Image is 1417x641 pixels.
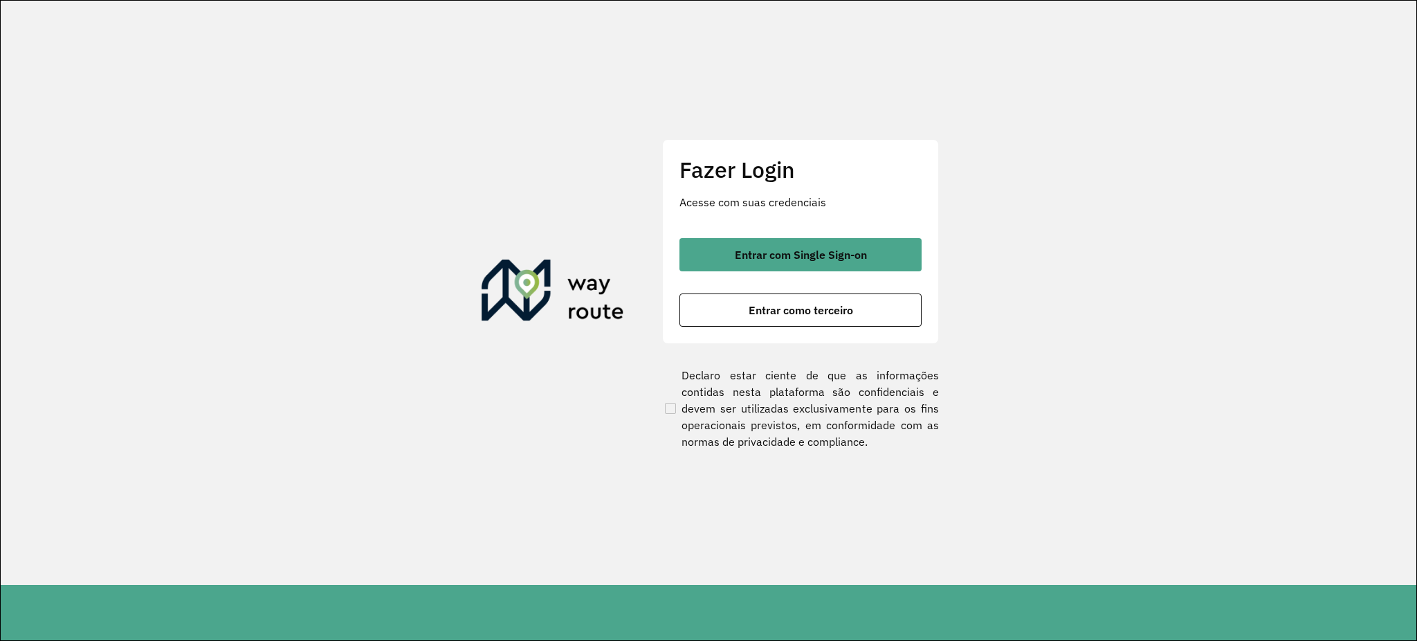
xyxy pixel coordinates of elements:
p: Acesse com suas credenciais [679,194,922,210]
span: Entrar como terceiro [749,305,853,316]
span: Entrar com Single Sign-on [735,249,867,260]
button: button [679,238,922,271]
button: button [679,294,922,327]
img: Roteirizador AmbevTech [482,260,624,326]
label: Declaro estar ciente de que as informações contidas nesta plataforma são confidenciais e devem se... [662,367,939,450]
h2: Fazer Login [679,156,922,183]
